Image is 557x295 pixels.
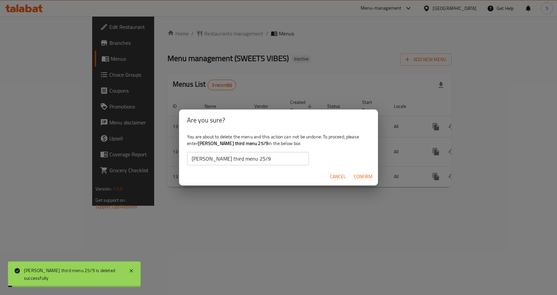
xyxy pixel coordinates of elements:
[354,173,373,181] span: Confirm
[351,171,375,183] button: Confirm
[327,171,348,183] button: Cancel
[330,173,346,181] span: Cancel
[187,115,370,125] h2: Are you sure?
[198,139,268,148] b: [PERSON_NAME] third menu 25/9
[179,131,378,168] div: You are about to delete the menu and this action can not be undone. To proceed, please enter in t...
[24,267,122,282] div: [PERSON_NAME] third menu 25/9 is deleted successfully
